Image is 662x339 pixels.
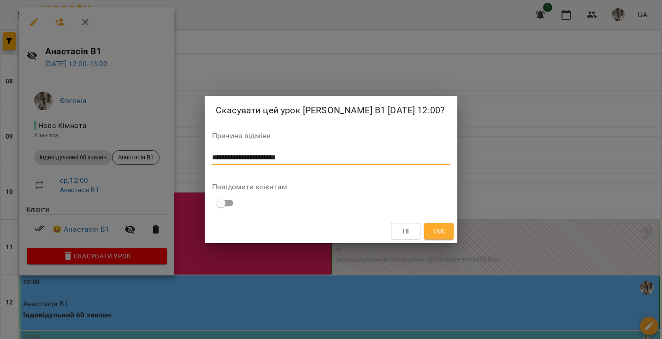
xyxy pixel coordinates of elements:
label: Повідомити клієнтам [212,183,450,191]
span: Так [433,226,445,237]
button: Так [424,223,454,240]
label: Причина відміни [212,132,450,140]
button: Ні [391,223,420,240]
span: Ні [402,226,409,237]
h2: Скасувати цей урок [PERSON_NAME] В1 [DATE] 12:00? [216,103,446,117]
